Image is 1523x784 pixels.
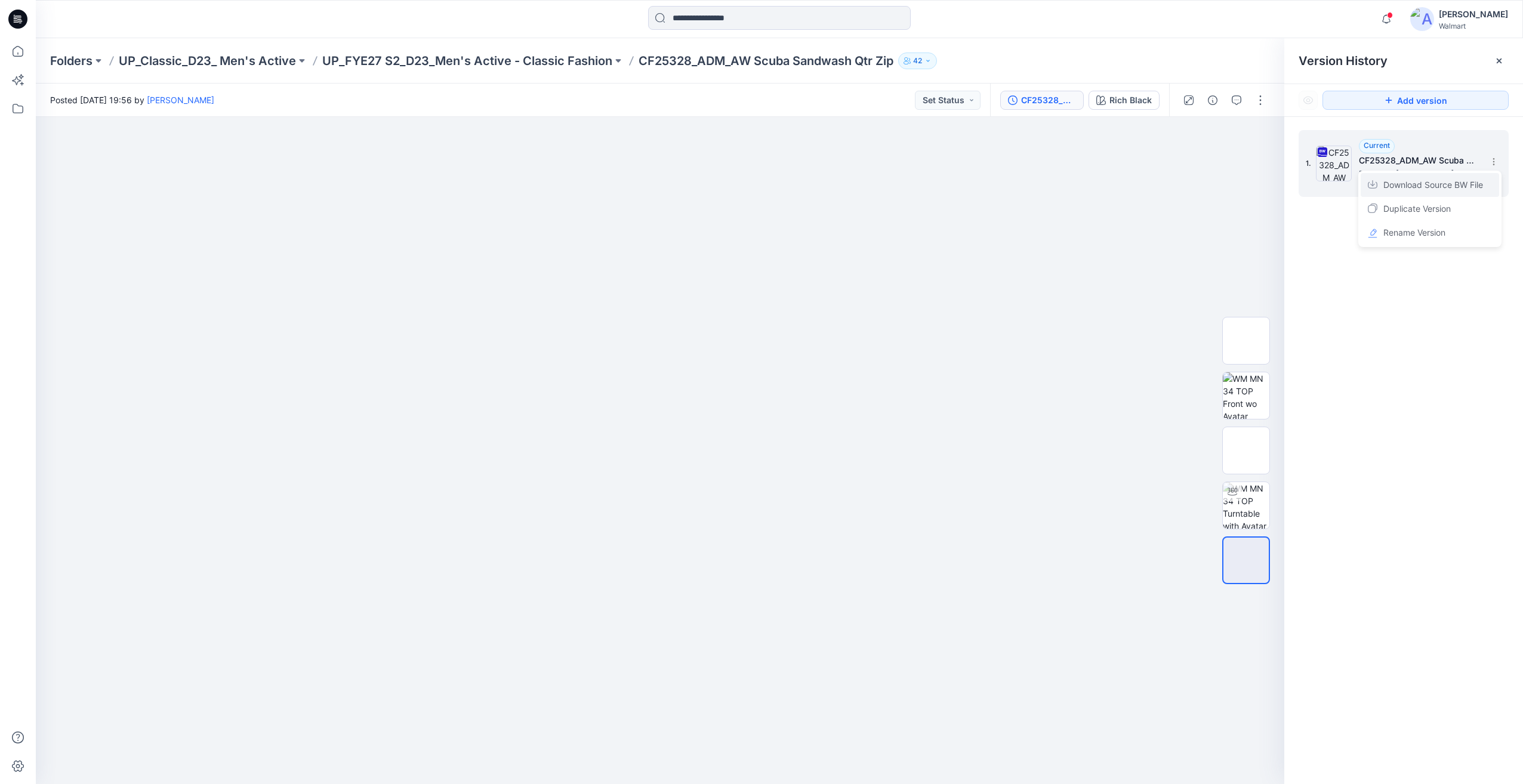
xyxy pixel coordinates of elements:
[1109,94,1152,107] div: Rich Black
[1383,178,1483,192] span: Download Source BW File
[1223,372,1269,419] img: WM MN 34 TOP Front wo Avatar
[50,94,214,106] span: Posted [DATE] 19:56 by
[119,53,296,69] a: UP_Classic_D23_ Men's Active
[1306,158,1311,169] span: 1.
[898,53,937,69] button: 42
[1000,91,1084,110] button: CF25328_ADM_AW Scuba Sandwash Qtr Zip
[1439,7,1508,21] div: [PERSON_NAME]
[1316,146,1352,181] img: CF25328_ADM_AW Scuba Sandwash Qtr Zip
[1383,226,1445,240] span: Rename Version
[1439,21,1508,30] div: Walmart
[1359,168,1478,180] span: Posted by: Chantal Blommerde
[1089,91,1160,110] button: Rich Black
[1410,7,1434,31] img: avatar
[913,54,922,67] p: 42
[1322,91,1509,110] button: Add version
[1494,56,1504,66] button: Close
[1021,94,1076,107] div: CF25328_ADM_AW Scuba Sandwash Qtr Zip
[1299,54,1388,68] span: Version History
[1223,482,1269,529] img: WM MN 34 TOP Turntable with Avatar
[1203,91,1222,110] button: Details
[147,95,214,105] a: [PERSON_NAME]
[1359,153,1478,168] h5: CF25328_ADM_AW Scuba Sandwash Qtr Zip
[50,53,93,69] a: Folders
[1383,202,1451,216] span: Duplicate Version
[1364,141,1390,150] span: Current
[1299,91,1318,110] button: Show Hidden Versions
[639,53,893,69] p: CF25328_ADM_AW Scuba Sandwash Qtr Zip
[322,53,612,69] a: UP_FYE27 S2_D23_Men's Active - Classic Fashion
